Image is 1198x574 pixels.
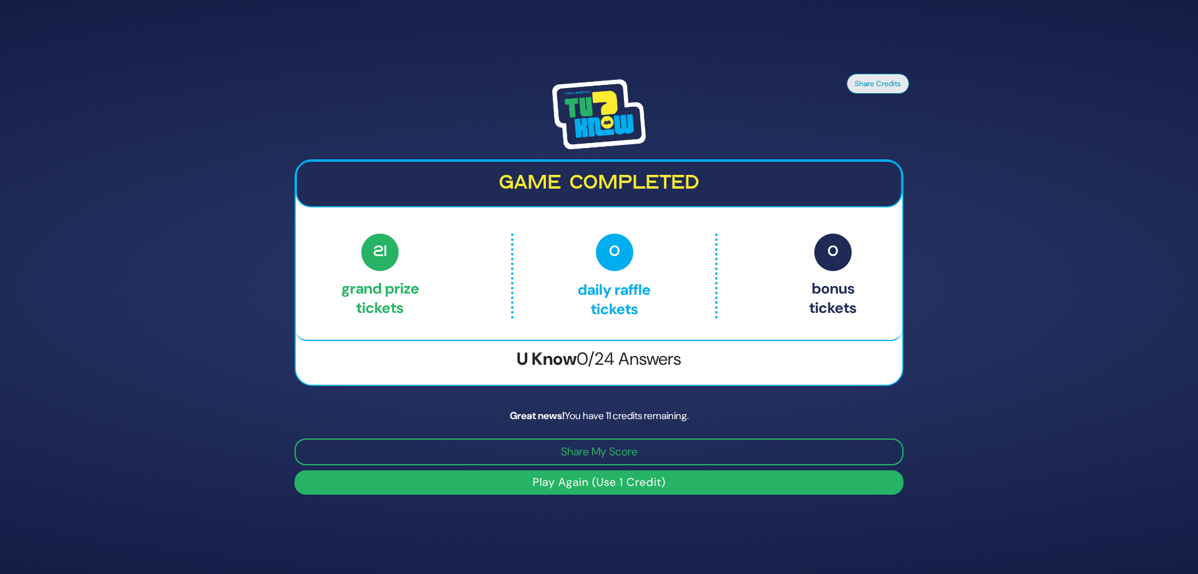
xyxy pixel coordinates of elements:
[540,234,688,319] p: Daily Raffle tickets
[361,234,399,271] span: 21
[577,347,681,370] span: 0/24 Answers
[295,408,903,423] div: You have 11 credits remaining.
[510,409,565,422] strong: Great news!
[295,470,903,495] button: Play Again (Use 1 Credit)
[847,74,909,94] button: Share Credits
[809,234,857,319] p: Bonus tickets
[295,438,903,465] button: Share My Score
[596,234,633,271] span: 0
[814,234,852,271] span: 0
[296,349,902,370] h3: U Know
[341,234,419,319] p: Grand Prize tickets
[552,79,646,149] img: Tournament Logo
[307,172,891,195] h2: Game completed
